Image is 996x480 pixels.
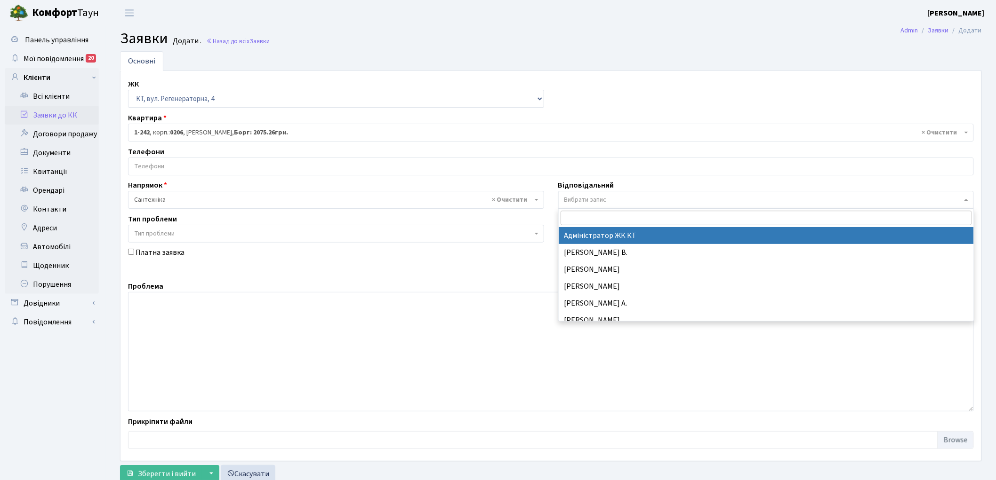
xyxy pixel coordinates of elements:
a: Мої повідомлення20 [5,49,99,68]
a: Довідники [5,294,99,313]
a: Заявки [928,25,949,35]
li: [PERSON_NAME] А. [559,295,974,312]
li: Додати [949,25,982,36]
b: [PERSON_NAME] [928,8,985,18]
span: Сантехніка [134,195,532,205]
a: Автомобілі [5,237,99,256]
b: 1-242 [134,128,150,137]
label: Напрямок [128,180,167,191]
label: ЖК [128,79,139,90]
label: Квартира [128,112,167,124]
nav: breadcrumb [887,21,996,40]
a: Всі клієнти [5,87,99,106]
span: <b>1-242</b>, корп.: <b>0206</b>, Лахно Андрій Миколайович, <b>Борг: 2075.26грн.</b> [128,124,974,142]
li: [PERSON_NAME] В. [559,244,974,261]
a: Контакти [5,200,99,219]
small: Додати . [171,37,201,46]
label: Телефони [128,146,164,157]
a: Орендарі [5,181,99,200]
a: Щоденник [5,256,99,275]
span: Вибрати запис [564,195,607,205]
span: <b>1-242</b>, корп.: <b>0206</b>, Лахно Андрій Миколайович, <b>Борг: 2075.26грн.</b> [134,128,962,137]
a: Адреси [5,219,99,237]
span: Видалити всі елементи [922,128,957,137]
span: Заявки [249,37,270,46]
a: Договори продажу [5,125,99,143]
a: [PERSON_NAME] [928,8,985,19]
li: [PERSON_NAME] [559,278,974,295]
label: Проблема [128,281,163,292]
a: Назад до всіхЗаявки [206,37,270,46]
li: [PERSON_NAME] [559,312,974,329]
div: 20 [86,54,96,63]
span: Таун [32,5,99,21]
span: Тип проблеми [134,229,175,238]
b: 0206 [170,128,183,137]
label: Прикріпити файли [128,416,193,427]
a: Порушення [5,275,99,294]
span: Зберегти і вийти [138,469,196,479]
label: Платна заявка [136,247,185,258]
a: Клієнти [5,68,99,87]
label: Тип проблеми [128,213,177,225]
input: Телефони [129,158,973,175]
a: Панель управління [5,31,99,49]
span: Заявки [120,28,168,49]
a: Заявки до КК [5,106,99,125]
b: Комфорт [32,5,77,20]
li: [PERSON_NAME] [559,261,974,278]
a: Повідомлення [5,313,99,331]
a: Основні [120,51,163,71]
a: Документи [5,143,99,162]
img: logo.png [9,4,28,23]
a: Admin [901,25,918,35]
b: Борг: 2075.26грн. [234,128,288,137]
span: Сантехніка [128,191,544,209]
span: Мої повідомлення [24,54,84,64]
span: Панель управління [25,35,88,45]
label: Відповідальний [558,180,614,191]
button: Переключити навігацію [118,5,141,21]
a: Квитанції [5,162,99,181]
span: Видалити всі елементи [492,195,528,205]
li: Адміністратор ЖК КТ [559,227,974,244]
